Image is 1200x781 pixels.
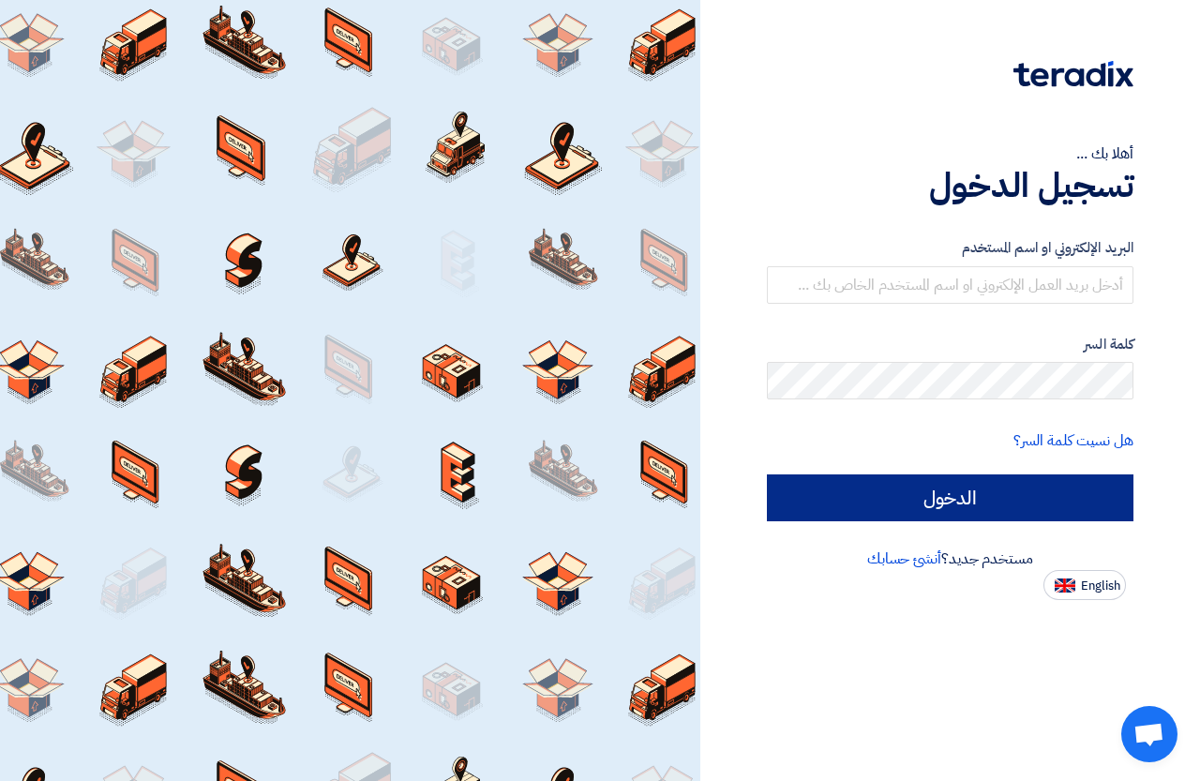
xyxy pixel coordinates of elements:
[1043,570,1126,600] button: English
[767,548,1133,570] div: مستخدم جديد؟
[767,165,1133,206] h1: تسجيل الدخول
[1121,706,1177,762] div: Open chat
[867,548,941,570] a: أنشئ حسابك
[1013,429,1133,452] a: هل نسيت كلمة السر؟
[767,143,1133,165] div: أهلا بك ...
[767,334,1133,355] label: كلمة السر
[1081,579,1120,593] span: English
[1013,61,1133,87] img: Teradix logo
[767,474,1133,521] input: الدخول
[767,266,1133,304] input: أدخل بريد العمل الإلكتروني او اسم المستخدم الخاص بك ...
[1055,578,1075,593] img: en-US.png
[767,237,1133,259] label: البريد الإلكتروني او اسم المستخدم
